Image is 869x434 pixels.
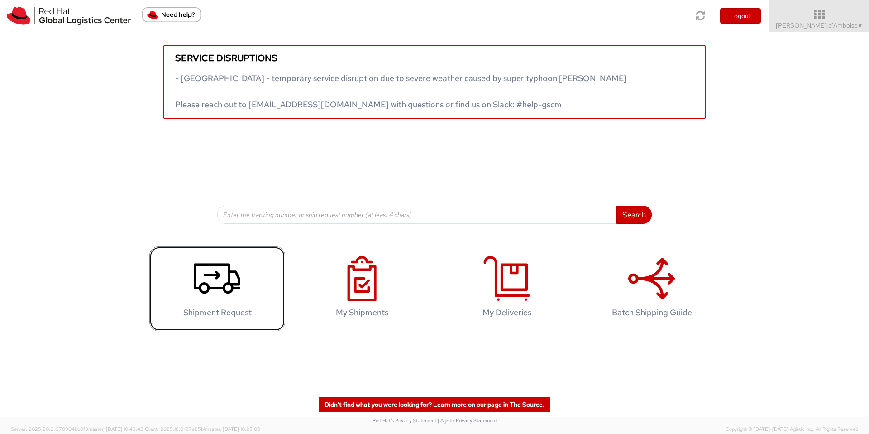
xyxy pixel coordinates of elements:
[776,21,863,29] span: [PERSON_NAME] d'Amboise
[720,8,761,24] button: Logout
[163,45,706,119] a: Service disruptions - [GEOGRAPHIC_DATA] - temporary service disruption due to severe weather caus...
[7,7,131,25] img: rh-logistics-00dfa346123c4ec078e1.svg
[88,426,143,432] span: master, [DATE] 10:43:43
[372,417,436,424] a: Red Hat's Privacy Statement
[217,206,617,224] input: Enter the tracking number or ship request number (at least 4 chars)
[726,426,858,433] span: Copyright © [DATE]-[DATE] Agistix Inc., All Rights Reserved
[304,308,420,317] h4: My Shipments
[149,246,285,331] a: Shipment Request
[449,308,565,317] h4: My Deliveries
[11,426,143,432] span: Server: 2025.20.0-970904bc0f3
[205,426,260,432] span: master, [DATE] 10:25:00
[294,246,430,331] a: My Shipments
[438,417,497,424] a: | Agistix Privacy Statement
[142,7,201,22] button: Need help?
[439,246,575,331] a: My Deliveries
[593,308,710,317] h4: Batch Shipping Guide
[175,53,694,63] h5: Service disruptions
[175,73,627,110] span: - [GEOGRAPHIC_DATA] - temporary service disruption due to severe weather caused by super typhoon ...
[584,246,720,331] a: Batch Shipping Guide
[858,22,863,29] span: ▼
[145,426,260,432] span: Client: 2025.18.0-37e85b1
[159,308,276,317] h4: Shipment Request
[319,397,550,412] a: Didn't find what you were looking for? Learn more on our page in The Source.
[616,206,652,224] button: Search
